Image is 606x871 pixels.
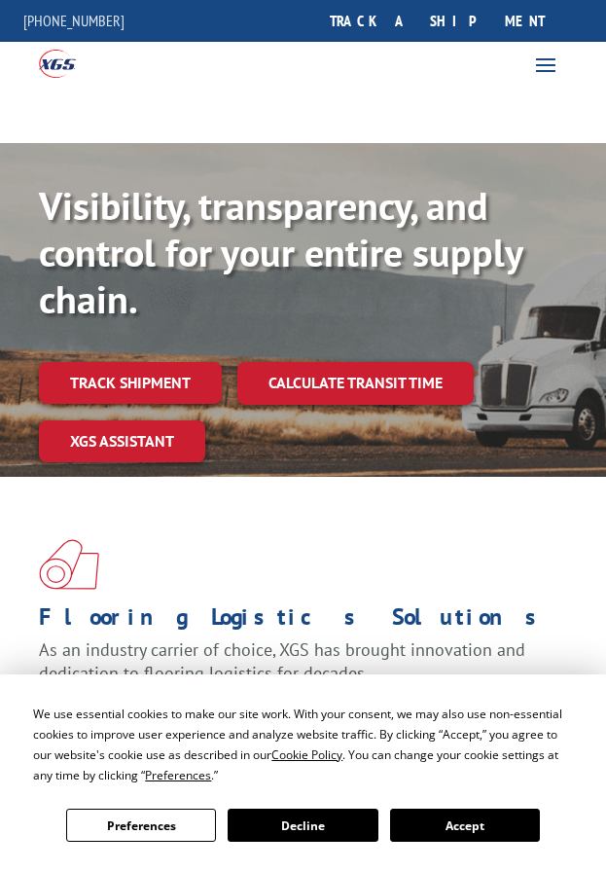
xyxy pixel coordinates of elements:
[39,539,99,590] img: xgs-icon-total-supply-chain-intelligence-red
[39,638,525,684] span: As an industry carrier of choice, XGS has brought innovation and dedication to flooring logistics...
[271,746,342,763] span: Cookie Policy
[237,362,474,404] a: Calculate transit time
[23,11,125,30] a: [PHONE_NUMBER]
[228,809,377,842] button: Decline
[145,767,211,783] span: Preferences
[39,362,222,403] a: Track shipment
[39,605,553,638] h1: Flooring Logistics Solutions
[39,180,522,324] b: Visibility, transparency, and control for your entire supply chain.
[39,420,205,462] a: XGS ASSISTANT
[66,809,216,842] button: Preferences
[390,809,540,842] button: Accept
[33,704,572,785] div: We use essential cookies to make our site work. With your consent, we may also use non-essential ...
